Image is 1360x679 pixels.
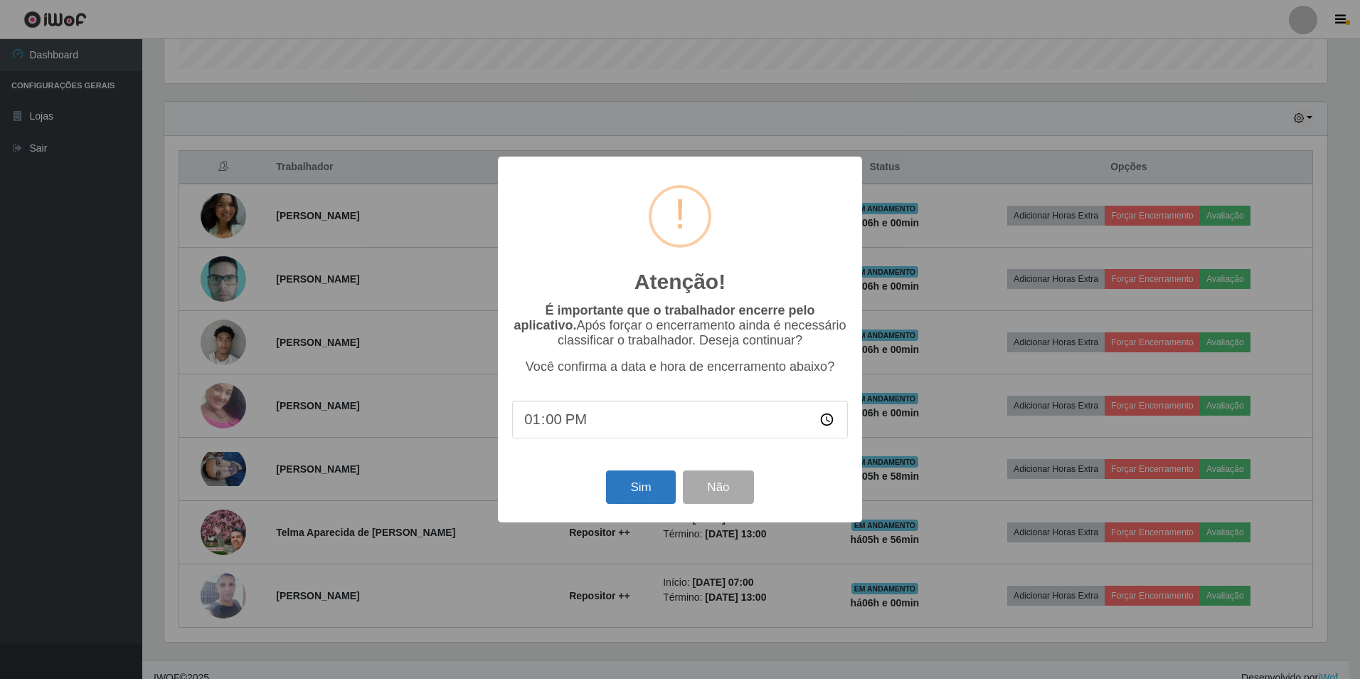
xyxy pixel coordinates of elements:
h2: Atenção! [634,269,726,295]
button: Não [683,470,753,504]
button: Sim [606,470,675,504]
p: Você confirma a data e hora de encerramento abaixo? [512,359,848,374]
b: É importante que o trabalhador encerre pelo aplicativo. [514,303,814,332]
p: Após forçar o encerramento ainda é necessário classificar o trabalhador. Deseja continuar? [512,303,848,348]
